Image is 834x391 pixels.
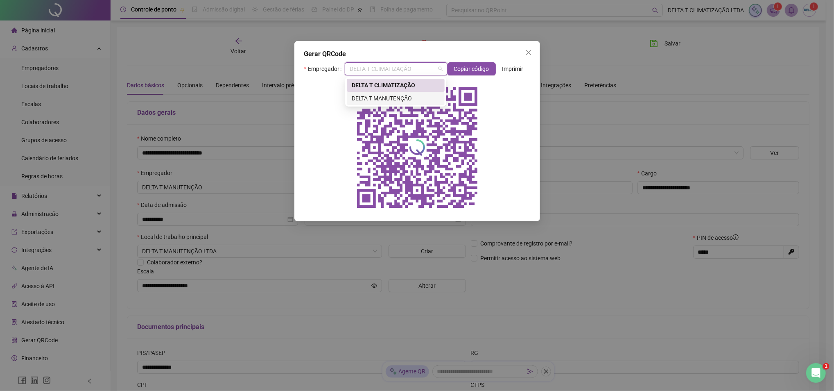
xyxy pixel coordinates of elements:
div: Gerar QRCode [304,49,530,59]
iframe: Intercom live chat [806,363,826,383]
label: Empregador [304,62,345,75]
button: Imprimir [496,62,530,75]
span: Copiar código [454,64,489,73]
div: DELTA T CLIMATIZAÇÃO [347,79,445,92]
span: 1 [823,363,829,370]
div: DELTA T MANUTENÇÃO [347,92,445,105]
span: close [525,49,532,56]
div: DELTA T MANUTENÇÃO [352,94,440,103]
div: DELTA T CLIMATIZAÇÃO [352,81,440,90]
button: Copiar código [448,62,496,75]
button: Close [522,46,535,59]
img: qrcode do empregador [352,82,483,213]
span: DELTA T CLIMATIZAÇÃO [350,63,443,75]
span: Imprimir [502,64,524,73]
